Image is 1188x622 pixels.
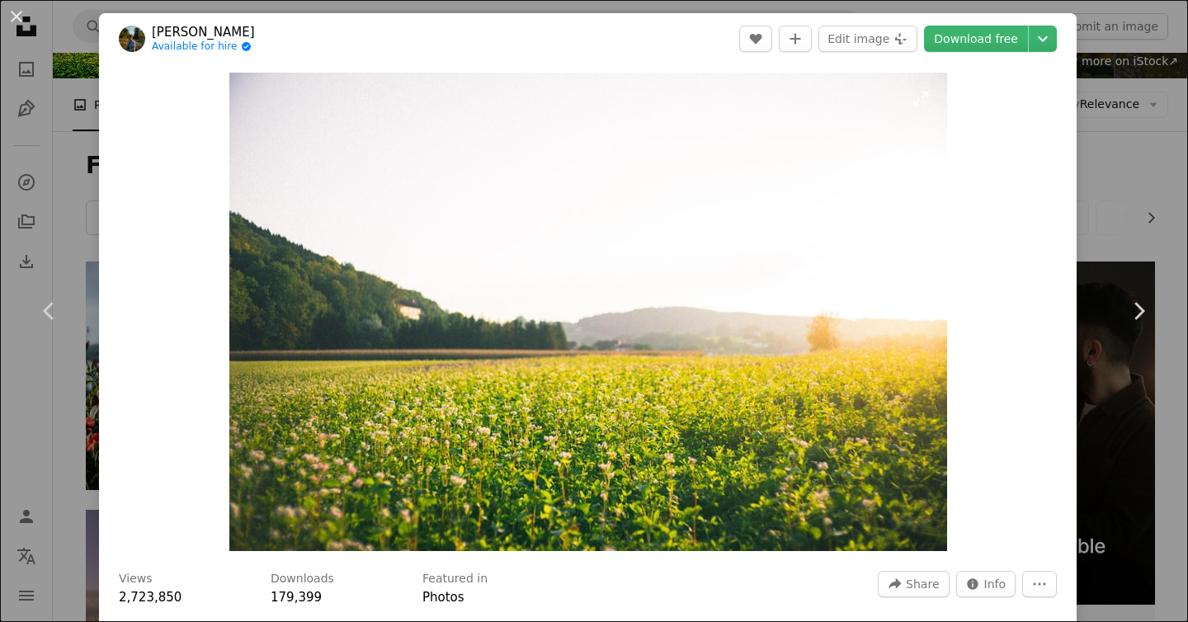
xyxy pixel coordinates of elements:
[739,26,772,52] button: Like
[1089,232,1188,390] a: Next
[1029,26,1057,52] button: Choose download size
[906,572,939,596] span: Share
[818,26,917,52] button: Edit image
[271,571,334,587] h3: Downloads
[229,73,947,551] button: Zoom in on this image
[152,24,255,40] a: [PERSON_NAME]
[271,590,322,605] span: 179,399
[422,590,464,605] a: Photos
[119,571,153,587] h3: Views
[779,26,812,52] button: Add to Collection
[119,26,145,52] img: Go to Jörg Bauer's profile
[878,571,949,597] button: Share this image
[984,572,1006,596] span: Info
[119,590,181,605] span: 2,723,850
[1022,571,1057,597] button: More Actions
[422,571,488,587] h3: Featured in
[229,73,947,551] img: photo of green field during daytime
[924,26,1028,52] a: Download free
[152,40,255,54] a: Available for hire
[956,571,1016,597] button: Stats about this image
